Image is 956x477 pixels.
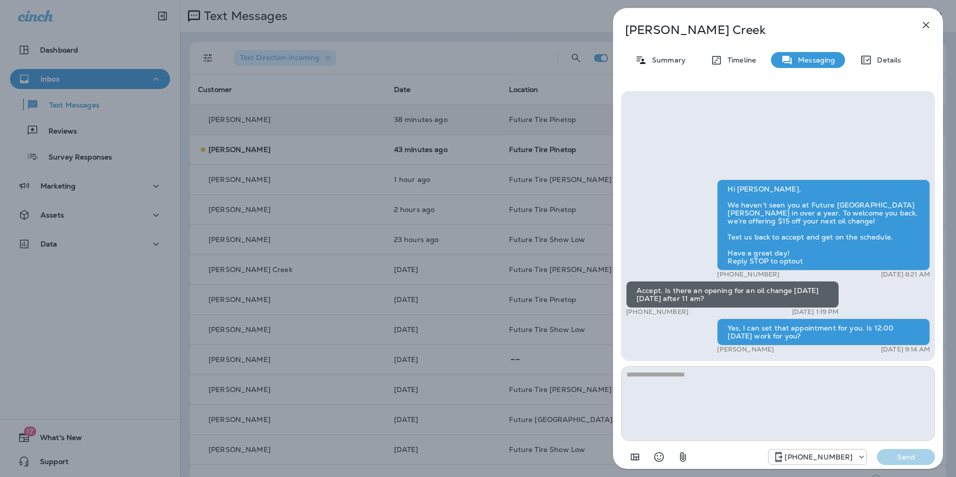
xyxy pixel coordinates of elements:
button: Select an emoji [649,447,669,467]
p: [DATE] 1:19 PM [792,308,839,316]
p: Timeline [722,56,756,64]
div: +1 (928) 232-1970 [768,451,866,463]
button: Add in a premade template [625,447,645,467]
p: [DATE] 9:14 AM [881,345,930,353]
p: [PHONE_NUMBER] [626,308,688,316]
p: Details [872,56,901,64]
p: [PHONE_NUMBER] [784,453,852,461]
p: Messaging [793,56,835,64]
p: Summary [647,56,685,64]
p: [PERSON_NAME] Creek [625,23,898,37]
div: Hi [PERSON_NAME], We haven’t seen you at Future [GEOGRAPHIC_DATA][PERSON_NAME] in over a year. To... [717,179,930,270]
div: Yes, I can set that appointment for you. Is 12:00 [DATE] work for you? [717,318,930,345]
p: [DATE] 8:21 AM [881,270,930,278]
div: Accept. Is there an opening for an oil change [DATE][DATE] after 11 am? [626,281,839,308]
p: [PHONE_NUMBER] [717,270,779,278]
p: [PERSON_NAME] [717,345,774,353]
